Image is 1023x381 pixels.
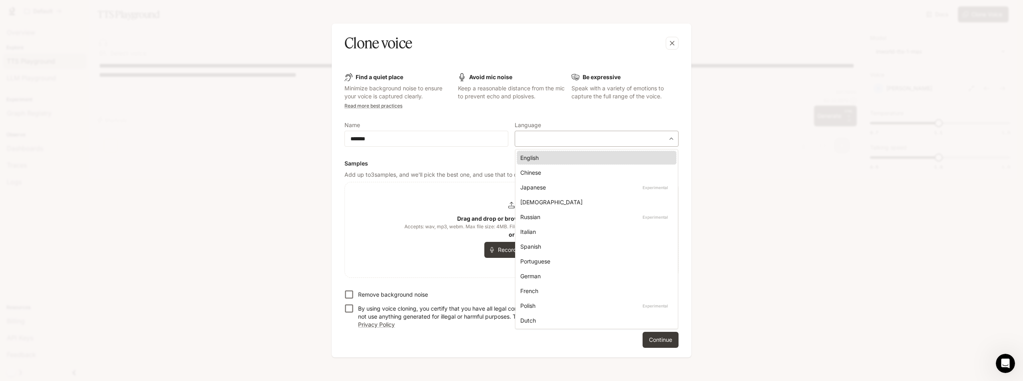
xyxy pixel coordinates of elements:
iframe: Intercom live chat [996,354,1015,373]
p: Experimental [641,184,670,191]
p: Experimental [641,302,670,309]
div: Dutch [520,316,670,325]
div: Spanish [520,242,670,251]
div: English [520,154,670,162]
div: Portuguese [520,257,670,265]
div: Polish [520,301,670,310]
div: German [520,272,670,280]
div: Russian [520,213,670,221]
div: [DEMOGRAPHIC_DATA] [520,198,670,206]
div: Italian [520,227,670,236]
p: Experimental [641,213,670,221]
div: French [520,287,670,295]
div: Chinese [520,168,670,177]
div: Japanese [520,183,670,191]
